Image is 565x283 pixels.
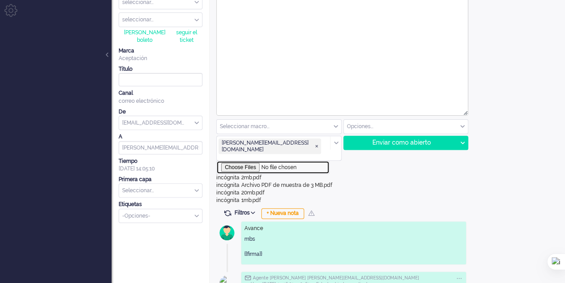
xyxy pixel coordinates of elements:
[119,166,155,172] font: [DATE] 14:05:10
[119,116,202,130] div: de
[216,222,238,244] img: avatar
[119,109,126,115] font: De
[119,55,147,61] font: Aceptación
[241,190,264,196] font: 20mb.pdf
[216,190,239,196] font: incógnita
[119,201,142,207] font: Etiquetas
[267,210,299,216] font: + Nueva nota
[244,225,263,231] font: Avance
[241,197,261,203] font: 1mb.pdf
[119,12,202,27] div: Asignar usuario
[216,182,239,188] font: incógnita
[244,275,251,280] img: ic_e-mail_grey.svg
[119,158,137,164] font: Tiempo
[241,182,332,188] font: Archivo PDF de muestra de 3 MB.pdf
[119,98,164,104] font: correo electrónico
[119,176,152,182] font: Primera capa
[235,210,250,216] font: Filtros
[119,133,122,140] font: A
[460,107,468,115] div: Cambiar el tamaño
[119,141,202,154] input: correo electrónico@dirección.com
[176,29,197,43] font: seguir el ticket
[216,197,239,203] font: incógnita
[244,236,255,242] font: mbs
[119,90,133,96] font: Canal
[124,29,165,43] font: [PERSON_NAME] boleto
[372,139,431,146] font: Enviar como abierto
[119,66,132,72] font: Título
[219,138,321,154] span: elaine@elainedesigns.es ❎
[119,48,134,54] font: Marca
[222,140,309,153] font: [PERSON_NAME][EMAIL_ADDRESS][DOMAIN_NAME]
[4,4,25,24] li: Menú de administración
[216,174,239,181] font: incógnita
[253,275,419,280] font: Agente [PERSON_NAME] [PERSON_NAME][EMAIL_ADDRESS][DOMAIN_NAME]
[244,251,262,257] font: {{firma}}
[241,174,261,181] font: 2mb.pdf
[119,209,202,223] div: Seleccionar etiquetas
